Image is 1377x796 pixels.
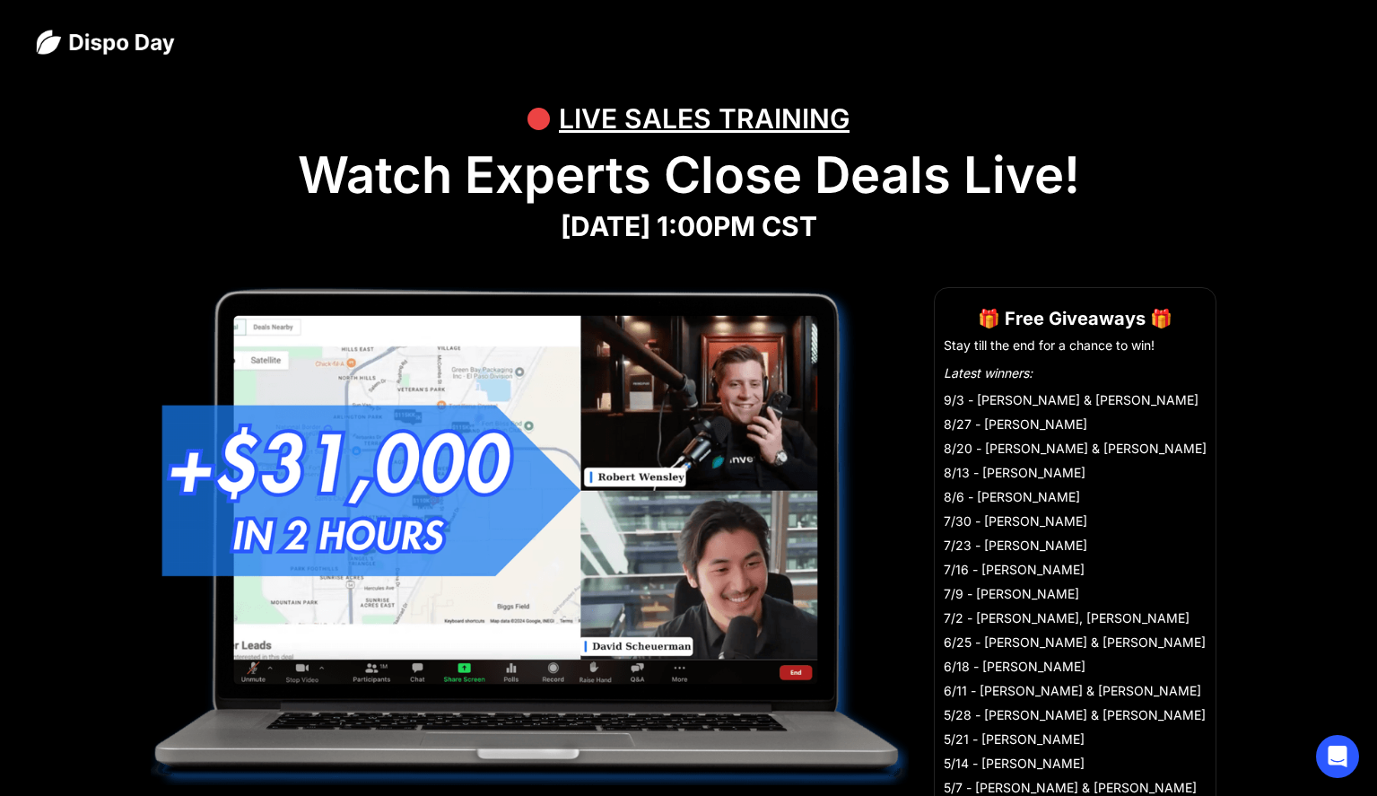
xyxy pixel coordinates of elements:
div: Open Intercom Messenger [1316,735,1359,778]
strong: 🎁 Free Giveaways 🎁 [978,308,1172,329]
div: LIVE SALES TRAINING [559,92,850,145]
strong: [DATE] 1:00PM CST [561,210,817,242]
h1: Watch Experts Close Deals Live! [36,145,1341,206]
em: Latest winners: [944,365,1033,381]
li: Stay till the end for a chance to win! [944,337,1207,354]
